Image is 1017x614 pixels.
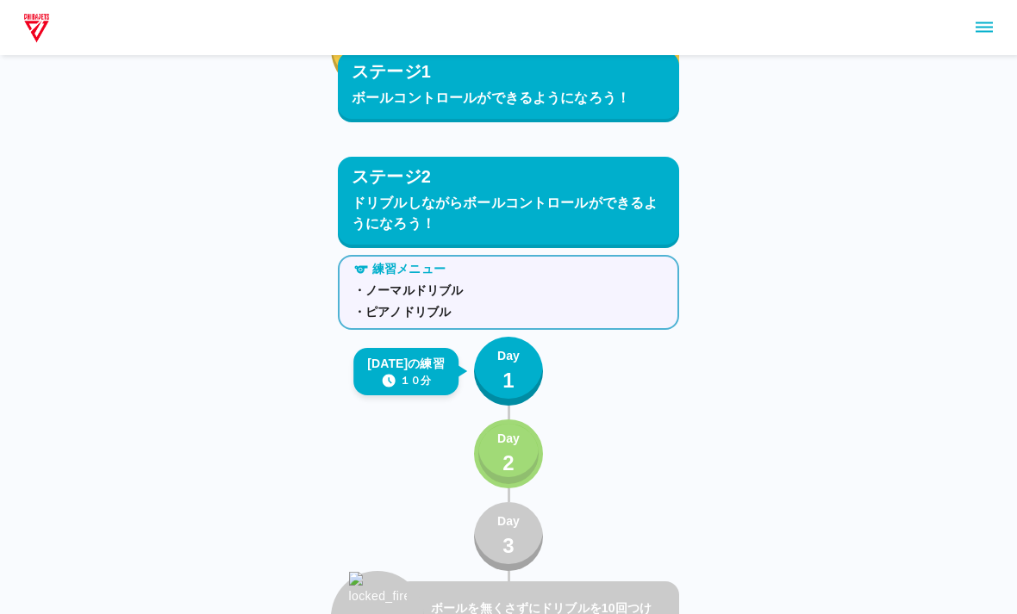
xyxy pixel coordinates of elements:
button: Day1 [474,337,543,406]
button: sidemenu [970,13,999,42]
button: Day2 [474,419,543,488]
p: Day [497,430,520,448]
p: ステージ2 [352,164,431,189]
p: ボールコントロールができるようになろう！ [352,88,665,109]
p: 2 [502,448,515,479]
p: 1 [502,365,515,396]
p: [DATE]の練習 [367,355,445,373]
p: １０分 [400,373,431,388]
p: ステージ1 [352,59,431,84]
p: 練習メニュー [372,260,446,278]
p: 3 [502,530,515,561]
img: dummy [21,10,53,45]
button: Day3 [474,502,543,571]
p: ・ノーマルドリブル [353,282,664,300]
p: Day [497,347,520,365]
p: ・ピアノドリブル [353,303,664,321]
p: ドリブルしながらボールコントロールができるようになろう！ [352,193,665,234]
p: Day [497,512,520,530]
